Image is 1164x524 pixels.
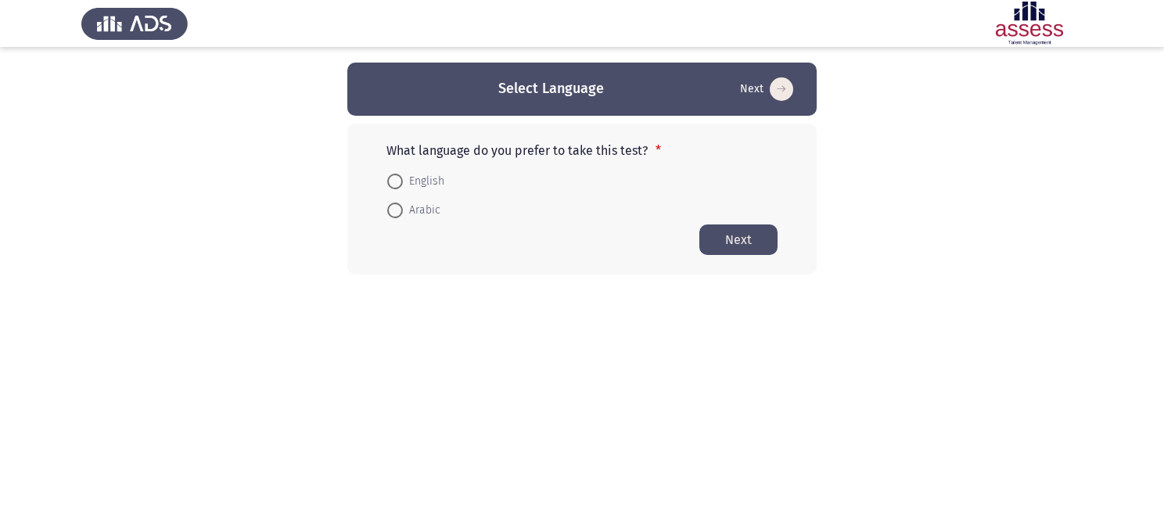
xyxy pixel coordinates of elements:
[498,79,604,99] h3: Select Language
[403,172,444,191] span: English
[699,224,778,255] button: Start assessment
[386,143,778,158] p: What language do you prefer to take this test?
[976,2,1083,45] img: Assessment logo of OCM R1 ASSESS
[735,77,798,102] button: Start assessment
[403,201,440,220] span: Arabic
[81,2,188,45] img: Assess Talent Management logo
